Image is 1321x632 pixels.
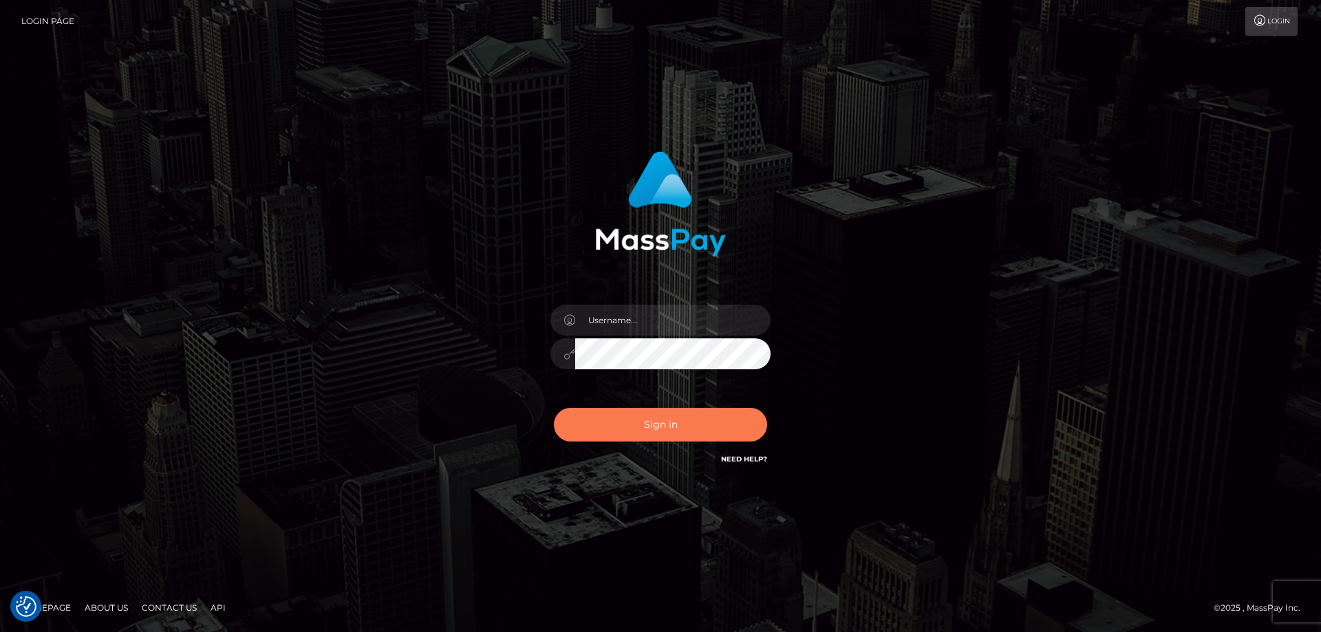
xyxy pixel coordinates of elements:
a: Login [1245,7,1298,36]
button: Sign in [554,408,767,442]
a: API [205,597,231,618]
a: Login Page [21,7,74,36]
div: © 2025 , MassPay Inc. [1214,600,1311,615]
img: Revisit consent button [16,596,36,617]
a: Need Help? [721,455,767,464]
button: Consent Preferences [16,596,36,617]
a: About Us [79,597,133,618]
input: Username... [575,305,771,336]
a: Contact Us [136,597,202,618]
img: MassPay Login [595,151,726,257]
a: Homepage [15,597,76,618]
